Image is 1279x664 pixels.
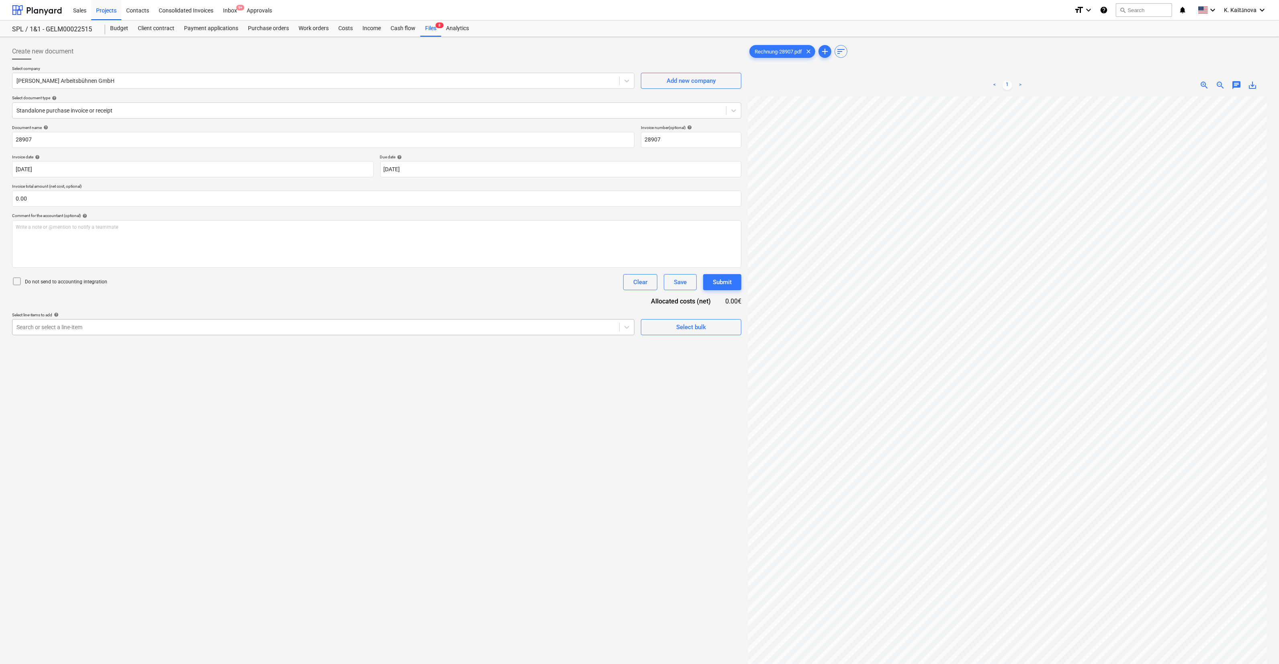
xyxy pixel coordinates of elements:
[1232,80,1241,90] span: chat
[1239,625,1279,664] iframe: Chat Widget
[750,49,807,55] span: Rechnung-28907.pdf
[12,191,741,207] input: Invoice total amount (net cost, optional)
[81,213,87,218] span: help
[334,20,358,37] a: Costs
[637,297,724,306] div: Allocated costs (net)
[1216,80,1225,90] span: zoom_out
[12,161,374,177] input: Invoice date not specified
[724,297,741,306] div: 0.00€
[641,73,741,89] button: Add new company
[12,154,374,160] div: Invoice date
[33,155,40,160] span: help
[236,5,244,10] span: 9+
[667,76,716,86] div: Add new company
[12,213,741,218] div: Comment for the accountant (optional)
[420,20,441,37] a: Files8
[804,47,813,56] span: clear
[713,277,732,287] div: Submit
[386,20,420,37] a: Cash flow
[380,154,742,160] div: Due date
[1119,7,1126,13] span: search
[664,274,697,290] button: Save
[12,47,74,56] span: Create new document
[25,279,107,285] p: Do not send to accounting integration
[380,161,742,177] input: Due date not specified
[358,20,386,37] a: Income
[294,20,334,37] a: Work orders
[674,277,687,287] div: Save
[420,20,441,37] div: Files
[990,80,999,90] a: Previous page
[1257,5,1267,15] i: keyboard_arrow_down
[179,20,243,37] a: Payment applications
[396,155,402,160] span: help
[633,277,647,287] div: Clear
[1208,5,1218,15] i: keyboard_arrow_down
[1084,5,1093,15] i: keyboard_arrow_down
[641,319,741,335] button: Select bulk
[1224,7,1256,14] span: K. Kaštānova
[641,132,741,148] input: Invoice number
[749,45,815,58] div: Rechnung-28907.pdf
[1248,80,1257,90] span: save_alt
[12,25,96,34] div: SPL / 1&1 - GELM00022515
[1003,80,1012,90] a: Page 1 is your current page
[50,96,57,100] span: help
[836,47,846,56] span: sort
[436,23,444,28] span: 8
[1199,80,1209,90] span: zoom_in
[133,20,179,37] a: Client contract
[12,312,634,318] div: Select line-items to add
[12,184,741,191] p: Invoice total amount (net cost, optional)
[703,274,741,290] button: Submit
[12,132,634,148] input: Document name
[12,66,634,73] p: Select company
[12,125,634,130] div: Document name
[243,20,294,37] a: Purchase orders
[1074,5,1084,15] i: format_size
[623,274,657,290] button: Clear
[1100,5,1108,15] i: Knowledge base
[820,47,830,56] span: add
[1179,5,1187,15] i: notifications
[1116,3,1172,17] button: Search
[42,125,48,130] span: help
[441,20,474,37] a: Analytics
[676,322,706,332] div: Select bulk
[1015,80,1025,90] a: Next page
[52,312,59,317] span: help
[105,20,133,37] a: Budget
[641,125,741,130] div: Invoice number (optional)
[12,95,741,100] div: Select document type
[686,125,692,130] span: help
